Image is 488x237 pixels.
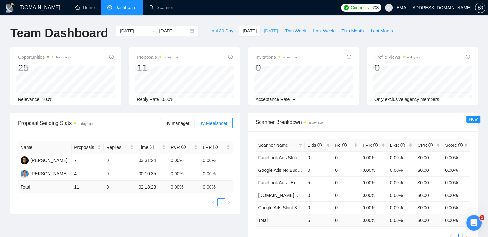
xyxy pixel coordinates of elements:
[168,154,200,167] td: 0.00%
[360,151,388,164] td: 0.00%
[256,62,297,74] div: 0
[332,201,360,214] td: 0
[374,53,422,61] span: Profile Views
[72,167,104,181] td: 4
[181,145,186,149] span: info-circle
[388,176,415,189] td: 0.00%
[52,56,70,59] time: 19 hours ago
[260,26,281,36] button: [DATE]
[150,145,154,149] span: info-circle
[285,27,306,34] span: This Week
[307,143,322,148] span: Bids
[367,26,396,36] button: Last Month
[136,167,168,181] td: 00:10:35
[360,176,388,189] td: 0.00%
[256,53,297,61] span: Invitations
[415,151,442,164] td: $0.00
[21,157,67,162] a: LY[PERSON_NAME]
[137,97,159,102] span: Reply Rate
[139,145,154,150] span: Time
[360,189,388,201] td: 0.00%
[475,5,485,10] span: setting
[203,145,218,150] span: LRR
[5,3,15,13] img: logo
[115,5,137,10] span: Dashboard
[162,97,175,102] span: 0.00%
[21,170,29,178] img: DS
[137,53,178,61] span: Proposals
[209,27,235,34] span: Last 30 Days
[351,4,370,11] span: Connects:
[442,214,470,226] td: 0.00 %
[442,189,470,201] td: 0.00%
[228,55,233,59] span: info-circle
[264,27,278,34] span: [DATE]
[442,164,470,176] td: 0.00%
[165,121,189,126] span: By manager
[225,198,233,206] button: right
[225,198,233,206] li: Next Page
[458,143,463,147] span: info-circle
[387,5,391,10] span: user
[213,145,218,149] span: info-circle
[211,200,215,204] span: left
[313,27,334,34] span: Last Week
[243,27,257,34] span: [DATE]
[442,151,470,164] td: 0.00%
[206,26,239,36] button: Last 30 Days
[442,201,470,214] td: 0.00%
[466,215,482,231] iframe: Intercom live chat
[227,200,231,204] span: right
[428,143,433,147] span: info-circle
[150,5,173,10] a: searchScanner
[199,121,227,126] span: By Freelancer
[164,56,178,59] time: a day ago
[281,26,310,36] button: This Week
[388,189,415,201] td: 0.00%
[258,143,288,148] span: Scanner Name
[305,189,332,201] td: 0
[18,62,71,74] div: 25
[297,140,304,150] span: filter
[335,143,347,148] span: Re
[72,181,104,193] td: 11
[137,62,178,74] div: 11
[72,154,104,167] td: 7
[104,141,136,154] th: Replies
[74,144,96,151] span: Proposals
[332,164,360,176] td: 0
[218,199,225,206] a: 1
[388,151,415,164] td: 0.00%
[136,154,168,167] td: 03:31:24
[10,26,108,41] h1: Team Dashboard
[151,28,157,33] span: to
[309,121,323,124] time: a day ago
[360,214,388,226] td: 0.00 %
[120,27,149,34] input: Start date
[371,27,393,34] span: Last Month
[258,180,321,185] a: Facebook Ads - Exact Phrasing
[258,155,314,160] a: Facebook Ads Strict Budget
[305,164,332,176] td: 0
[18,53,71,61] span: Opportunities
[342,143,347,147] span: info-circle
[310,26,338,36] button: Last Week
[18,119,160,127] span: Proposal Sending Stats
[417,143,432,148] span: CPR
[332,214,360,226] td: 0
[256,118,470,126] span: Scanner Breakdown
[415,201,442,214] td: $0.00
[298,143,302,147] span: filter
[21,156,29,164] img: LY
[21,171,67,176] a: DS[PERSON_NAME]
[168,181,200,193] td: 0.00 %
[469,117,478,122] span: New
[104,181,136,193] td: 0
[305,214,332,226] td: 5
[415,164,442,176] td: $0.00
[305,176,332,189] td: 5
[210,198,217,206] button: left
[18,181,72,193] td: Total
[18,97,39,102] span: Relevance
[374,97,439,102] span: Only exclusive agency members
